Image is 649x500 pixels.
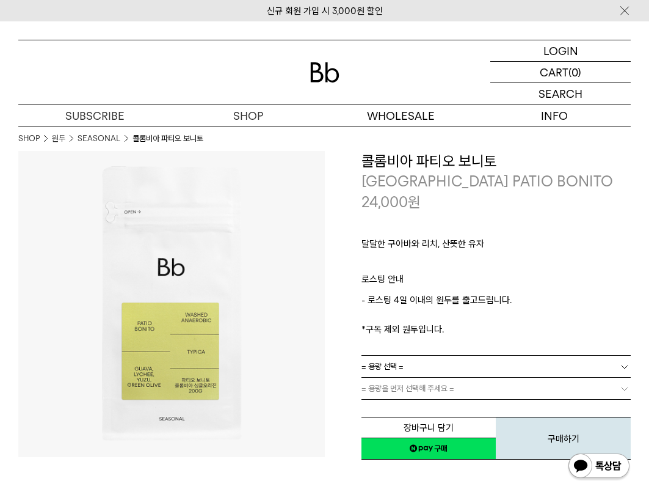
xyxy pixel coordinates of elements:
a: 신규 회원 가입 시 3,000원 할인 [267,6,383,17]
p: 로스팅 안내 [361,272,631,293]
a: SHOP [18,133,40,145]
p: SEARCH [538,83,582,105]
span: 원 [408,193,421,211]
p: ㅤ [361,257,631,272]
p: 24,000 [361,192,421,213]
p: 달달한 구아바와 리치, 산뜻한 유자 [361,237,631,257]
a: CART (0) [490,62,631,83]
a: SHOP [172,105,325,127]
img: 콜롬비아 파티오 보니토 [18,151,325,458]
a: LOGIN [490,40,631,62]
p: LOGIN [543,40,578,61]
img: 로고 [310,62,339,83]
a: 새창 [361,438,496,460]
p: (0) [568,62,581,83]
button: 구매하기 [496,417,631,460]
p: WHOLESALE [325,105,478,127]
button: 장바구니 담기 [361,417,496,438]
span: = 용량 선택 = [361,356,404,377]
p: CART [540,62,568,83]
p: [GEOGRAPHIC_DATA] PATIO BONITO [361,171,631,192]
span: = 용량을 먼저 선택해 주세요 = [361,378,454,399]
a: 원두 [52,133,65,145]
p: INFO [477,105,631,127]
p: - 로스팅 4일 이내의 원두를 출고드립니다. *구독 제외 원두입니다. [361,293,631,337]
h3: 콜롬비아 파티오 보니토 [361,151,631,172]
img: 카카오톡 채널 1:1 채팅 버튼 [567,452,631,482]
li: 콜롬비아 파티오 보니토 [132,133,203,145]
a: SUBSCRIBE [18,105,172,127]
a: SEASONAL [78,133,120,145]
